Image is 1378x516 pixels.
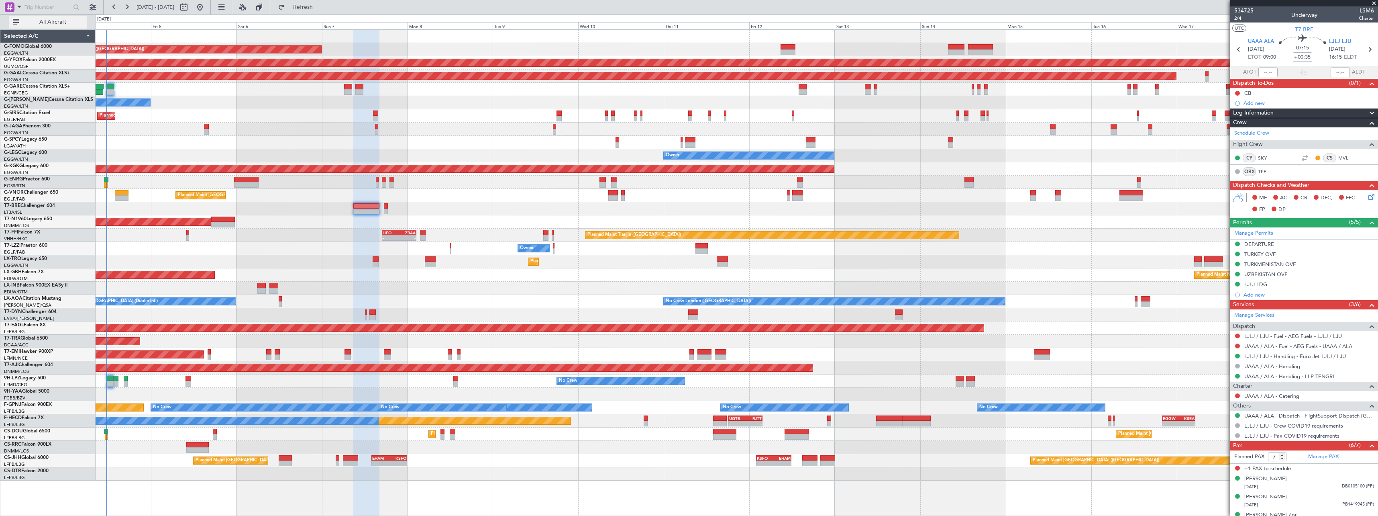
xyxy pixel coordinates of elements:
[1091,22,1177,29] div: Tue 16
[757,456,774,461] div: KSFO
[4,296,22,301] span: LX-AOA
[153,401,171,414] div: No Crew
[1244,333,1342,340] a: LJLJ / LJU - Fuel - AEG Fuels - LJLJ / LJU
[1321,194,1333,202] span: DFC,
[1234,129,1269,137] a: Schedule Crew
[4,283,67,288] a: LX-INBFalcon 900EX EASy II
[4,223,29,229] a: DNMM/LOS
[100,110,226,122] div: Planned Maint [GEOGRAPHIC_DATA] ([GEOGRAPHIC_DATA])
[1233,300,1254,309] span: Services
[749,22,835,29] div: Fri 12
[4,63,28,70] a: UUMO/OSF
[1342,483,1374,490] span: DB0105100 (PP)
[1244,261,1296,268] div: TURKMENISTAN OVF
[4,362,53,367] a: T7-AJIChallenger 604
[1359,6,1374,15] span: LSM6
[236,22,322,29] div: Sat 6
[1359,15,1374,22] span: Charter
[1244,251,1276,258] div: TURKEY OVF
[4,429,23,434] span: CS-DOU
[1338,154,1356,162] a: MVL
[1233,140,1263,149] span: Flight Crew
[1243,68,1256,76] span: ATOT
[4,170,28,176] a: EGGW/LTN
[4,164,49,168] a: G-KGKGLegacy 600
[1243,154,1256,162] div: CP
[4,402,52,407] a: F-GPNJFalcon 900EX
[1243,100,1374,106] div: Add new
[1248,38,1274,46] span: UAAA ALA
[4,416,44,420] a: F-HECDFalcon 7X
[4,469,49,473] a: CS-DTRFalcon 2000
[1232,25,1246,32] button: UTC
[4,243,47,248] a: T7-LZZIPraetor 600
[1244,484,1258,490] span: [DATE]
[1234,6,1254,15] span: 534725
[1329,38,1351,46] span: LJLJ LJU
[1233,118,1247,127] span: Crew
[4,455,49,460] a: CS-JHHGlobal 6000
[4,71,22,76] span: G-GAAL
[4,137,21,142] span: G-SPCY
[1263,53,1276,61] span: 09:00
[4,355,28,361] a: LFMN/NCE
[1248,45,1264,53] span: [DATE]
[1295,25,1314,34] span: T7-BRE
[4,84,22,89] span: G-GARE
[4,84,70,89] a: G-GARECessna Citation XLS+
[97,16,111,23] div: [DATE]
[383,230,399,235] div: LIEO
[4,203,20,208] span: T7-BRE
[1323,154,1336,162] div: CS
[4,289,28,295] a: EDLW/DTM
[389,456,406,461] div: KSFO
[4,44,24,49] span: G-FOMO
[4,342,29,348] a: DGAA/ACC
[1244,422,1343,429] a: LJLJ / LJU - Crew COVID19 requirements
[1233,109,1274,118] span: Leg Information
[372,461,389,466] div: -
[493,22,578,29] div: Tue 9
[1248,53,1261,61] span: ETOT
[4,296,61,301] a: LX-AOACitation Mustang
[4,50,28,56] a: EGGW/LTN
[4,137,47,142] a: G-SPCYLegacy 650
[381,401,400,414] div: No Crew
[664,22,749,29] div: Thu 11
[178,189,304,201] div: Planned Maint [GEOGRAPHIC_DATA] ([GEOGRAPHIC_DATA])
[399,235,416,240] div: -
[4,44,52,49] a: G-FOMOGlobal 6000
[4,429,50,434] a: CS-DOUGlobal 6500
[729,416,745,421] div: UGTB
[4,256,47,261] a: LX-TROLegacy 650
[920,22,1006,29] div: Sun 14
[1244,465,1291,473] span: +1 PAX to schedule
[530,256,583,268] div: Planned Maint Dusseldorf
[4,236,28,242] a: VHHH/HKG
[4,150,47,155] a: G-LEGCLegacy 600
[4,362,18,367] span: T7-AJI
[4,323,24,328] span: T7-EAGL
[24,1,71,13] input: Trip Number
[286,4,320,10] span: Refresh
[4,190,58,195] a: G-VNORChallenger 650
[4,270,44,274] a: LX-GBHFalcon 7X
[9,16,87,29] button: All Aircraft
[4,276,28,282] a: EDLW/DTM
[4,376,46,381] a: 9H-LPZLegacy 500
[1296,44,1309,52] span: 07:15
[1233,382,1252,391] span: Charter
[1280,194,1287,202] span: AC
[4,349,53,354] a: T7-EMIHawker 900XP
[4,309,22,314] span: T7-DYN
[21,19,85,25] span: All Aircraft
[1233,218,1252,227] span: Permits
[1233,441,1242,450] span: Pax
[4,389,22,394] span: 9H-YAA
[1233,181,1309,190] span: Dispatch Checks and Weather
[4,97,93,102] a: G-[PERSON_NAME]Cessna Citation XLS
[1197,269,1247,281] div: Planned Maint Nurnberg
[408,22,493,29] div: Mon 8
[1163,421,1178,426] div: -
[4,283,20,288] span: LX-INB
